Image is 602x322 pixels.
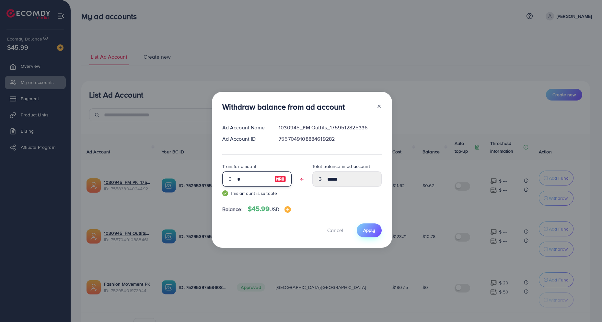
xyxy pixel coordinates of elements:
img: guide [222,190,228,196]
label: Total balance in ad account [312,163,370,170]
label: Transfer amount [222,163,256,170]
h3: Withdraw balance from ad account [222,102,345,112]
span: USD [269,206,279,213]
div: Ad Account ID [217,135,274,143]
small: This amount is suitable [222,190,292,197]
h4: $45.99 [248,205,291,213]
button: Cancel [319,223,352,237]
img: image [284,206,291,213]
div: 1030945_FM Outfits_1759512825336 [273,124,387,131]
span: Cancel [327,227,343,234]
span: Balance: [222,206,243,213]
img: image [274,175,286,183]
div: Ad Account Name [217,124,274,131]
iframe: Chat [574,293,597,317]
span: Apply [363,227,375,233]
div: 7557049108884619282 [273,135,387,143]
button: Apply [357,223,382,237]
